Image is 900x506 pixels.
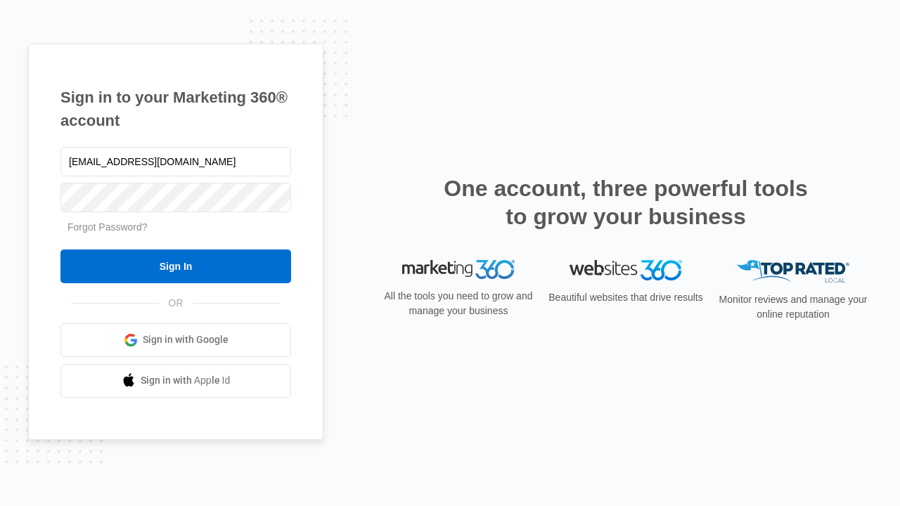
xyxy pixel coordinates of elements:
[714,292,872,322] p: Monitor reviews and manage your online reputation
[60,147,291,176] input: Email
[737,260,849,283] img: Top Rated Local
[67,221,148,233] a: Forgot Password?
[159,296,193,311] span: OR
[141,373,231,388] span: Sign in with Apple Id
[402,260,515,280] img: Marketing 360
[143,332,229,347] span: Sign in with Google
[60,249,291,283] input: Sign In
[60,364,291,398] a: Sign in with Apple Id
[380,289,537,318] p: All the tools you need to grow and manage your business
[60,323,291,357] a: Sign in with Google
[570,260,682,280] img: Websites 360
[547,290,705,305] p: Beautiful websites that drive results
[439,174,812,231] h2: One account, three powerful tools to grow your business
[60,86,291,132] h1: Sign in to your Marketing 360® account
